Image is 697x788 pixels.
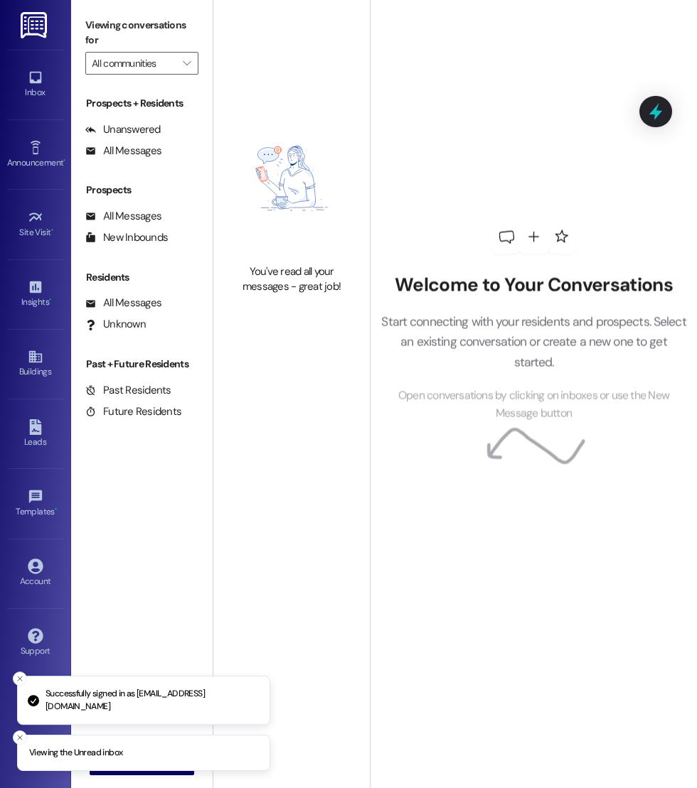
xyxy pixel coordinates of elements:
div: Prospects + Residents [71,96,213,111]
div: New Inbounds [85,230,168,245]
input: All communities [92,52,176,75]
button: Close toast [13,730,27,745]
button: Close toast [13,671,27,686]
div: All Messages [85,296,161,311]
span: • [55,504,57,514]
a: Inbox [7,65,64,104]
span: • [63,156,65,166]
h2: Welcome to Your Conversations [381,274,687,297]
a: Site Visit • [7,205,64,244]
div: Future Residents [85,404,181,419]
p: Successfully signed in as [EMAIL_ADDRESS][DOMAIN_NAME] [46,688,258,713]
p: Start connecting with your residents and prospects. Select an existing conversation or create a n... [381,311,687,372]
span: • [49,295,51,305]
div: Unanswered [85,122,161,137]
span: Open conversations by clicking on inboxes or use the New Message button [381,387,687,422]
img: ResiDesk Logo [21,12,50,38]
a: Templates • [7,485,64,523]
div: Unknown [85,317,146,332]
div: Residents [71,270,213,285]
img: empty-state [229,99,354,257]
a: Account [7,554,64,593]
a: Leads [7,415,64,453]
span: • [51,225,53,235]
div: Prospects [71,183,213,198]
div: Past Residents [85,383,171,398]
div: All Messages [85,209,161,224]
i:  [183,58,191,69]
a: Insights • [7,275,64,313]
div: All Messages [85,144,161,158]
div: Past + Future Residents [71,357,213,372]
label: Viewing conversations for [85,14,198,52]
a: Support [7,624,64,662]
a: Buildings [7,345,64,383]
p: Viewing the Unread inbox [29,747,122,760]
div: You've read all your messages - great job! [229,264,354,295]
